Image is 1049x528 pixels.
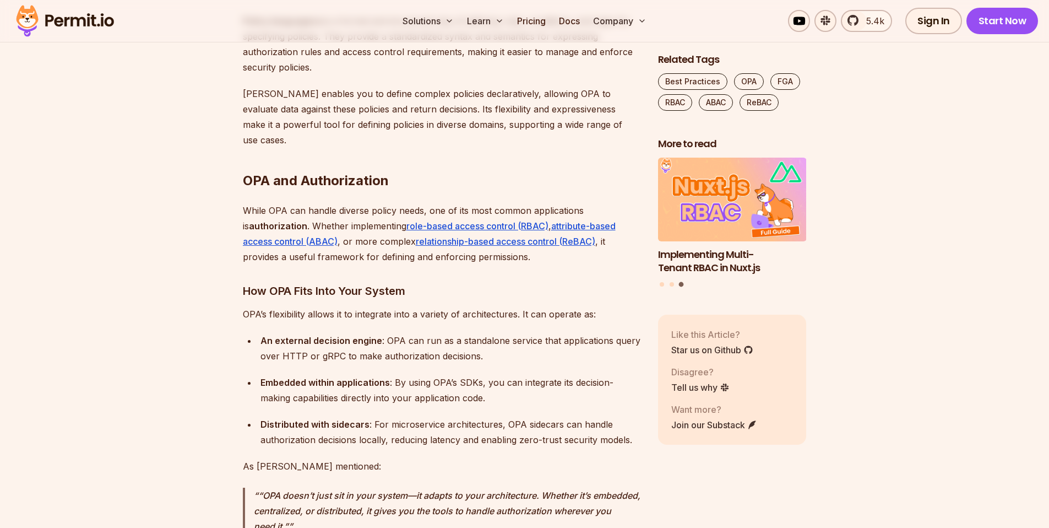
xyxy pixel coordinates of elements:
a: Start Now [966,8,1039,34]
a: Pricing [513,10,550,32]
h2: Related Tags [658,53,807,67]
a: 5.4k [841,10,892,32]
div: : For microservice architectures, OPA sidecars can handle authorization decisions locally, reduci... [260,417,640,448]
a: relationship-based access control (ReBAC) [416,236,595,247]
a: Docs [555,10,584,32]
button: Go to slide 1 [660,282,664,287]
div: : By using OPA’s SDKs, you can integrate its decision-making capabilities directly into your appl... [260,375,640,406]
a: Star us on Github [671,343,753,357]
a: Implementing Multi-Tenant RBAC in Nuxt.jsImplementing Multi-Tenant RBAC in Nuxt.js [658,158,807,275]
a: RBAC [658,94,692,111]
img: Permit logo [11,2,119,40]
div: Posts [658,158,807,288]
a: FGA [770,73,800,90]
a: OPA [734,73,764,90]
img: Implementing Multi-Tenant RBAC in Nuxt.js [658,158,807,241]
div: : OPA can run as a standalone service that applications query over HTTP or gRPC to make authoriza... [260,333,640,364]
button: Solutions [398,10,458,32]
h3: Implementing Multi-Tenant RBAC in Nuxt.js [658,247,807,275]
strong: An external decision engine [260,335,382,346]
p: OPA’s flexibility allows it to integrate into a variety of architectures. It can operate as: [243,306,640,322]
p: As [PERSON_NAME] mentioned: [243,459,640,474]
button: Go to slide 2 [670,282,674,287]
a: Join our Substack [671,418,757,432]
a: Best Practices [658,73,727,90]
button: Company [589,10,651,32]
h3: How OPA Fits Into Your System [243,282,640,300]
p: Disagree? [671,365,730,379]
p: Like this Article? [671,328,753,341]
a: attribute-based access control (ABAC) [243,220,616,247]
a: ABAC [699,94,733,111]
a: Sign In [905,8,962,34]
button: Go to slide 3 [679,282,684,287]
h2: More to read [658,137,807,151]
a: Tell us why [671,381,730,394]
p: Want more? [671,403,757,416]
h2: OPA and Authorization [243,128,640,190]
p: While OPA can handle diverse policy needs, one of its most common applications is . Whether imple... [243,203,640,265]
strong: authorization [249,220,307,231]
strong: Embedded within applications [260,377,390,388]
strong: Distributed with sidecars [260,419,369,430]
a: ReBAC [740,94,779,111]
li: 3 of 3 [658,158,807,275]
p: are a formal and structured way of defining rules, conditions, and logic for specifying policies.... [243,13,640,75]
p: [PERSON_NAME] enables you to define complex policies declaratively, allowing OPA to evaluate data... [243,86,640,148]
button: Learn [463,10,508,32]
a: role-based access control (RBAC) [406,220,548,231]
span: 5.4k [860,14,884,28]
